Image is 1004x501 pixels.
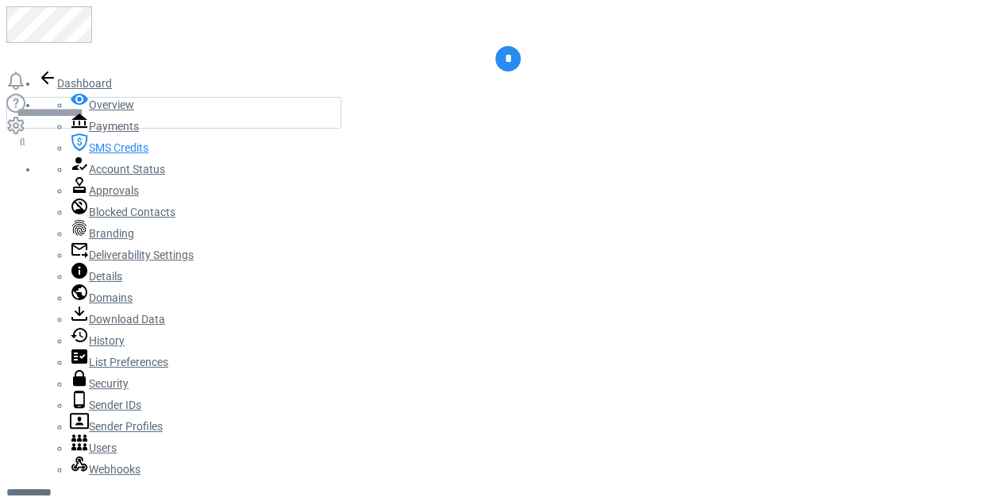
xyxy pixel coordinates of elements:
span: Blocked Contacts [89,206,175,218]
a: Blocked Contacts [70,206,175,218]
span: Domains [89,291,133,304]
a: Webhooks [70,463,140,476]
a: Users [70,441,117,454]
span: Sender Profiles [89,420,163,433]
a: Branding [70,227,134,240]
a: Dashboard [38,77,112,90]
span: SMS Credits [89,141,148,154]
a: Sender Profiles [70,420,163,433]
span: Overview [89,98,134,111]
span: Security [89,377,129,390]
a: Sender IDs [70,399,141,411]
span: Approvals [89,184,139,197]
a: History [70,334,125,347]
span: Payments [89,120,139,133]
span: Webhooks [89,463,140,476]
a: Overview [70,98,134,111]
a: Deliverability Settings [70,249,194,261]
a: Security [70,377,129,390]
a: Approvals [70,184,139,197]
a: SMS Credits [70,141,148,154]
a: Account Status [70,163,165,175]
span: Sender IDs [89,399,141,411]
a: Details [70,270,122,283]
span: Users [89,441,117,454]
span: History [89,334,125,347]
span: List Preferences [89,356,168,368]
a: Domains [70,291,133,304]
span: Account Status [89,163,165,175]
a: List Preferences [70,356,168,368]
span: Details [89,270,122,283]
span: Branding [89,227,134,240]
span: Deliverability Settings [89,249,194,261]
span: Download Data [89,313,165,326]
a: Download Data [70,313,165,326]
span: Dashboard [57,77,112,90]
a: Payments [70,120,139,133]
